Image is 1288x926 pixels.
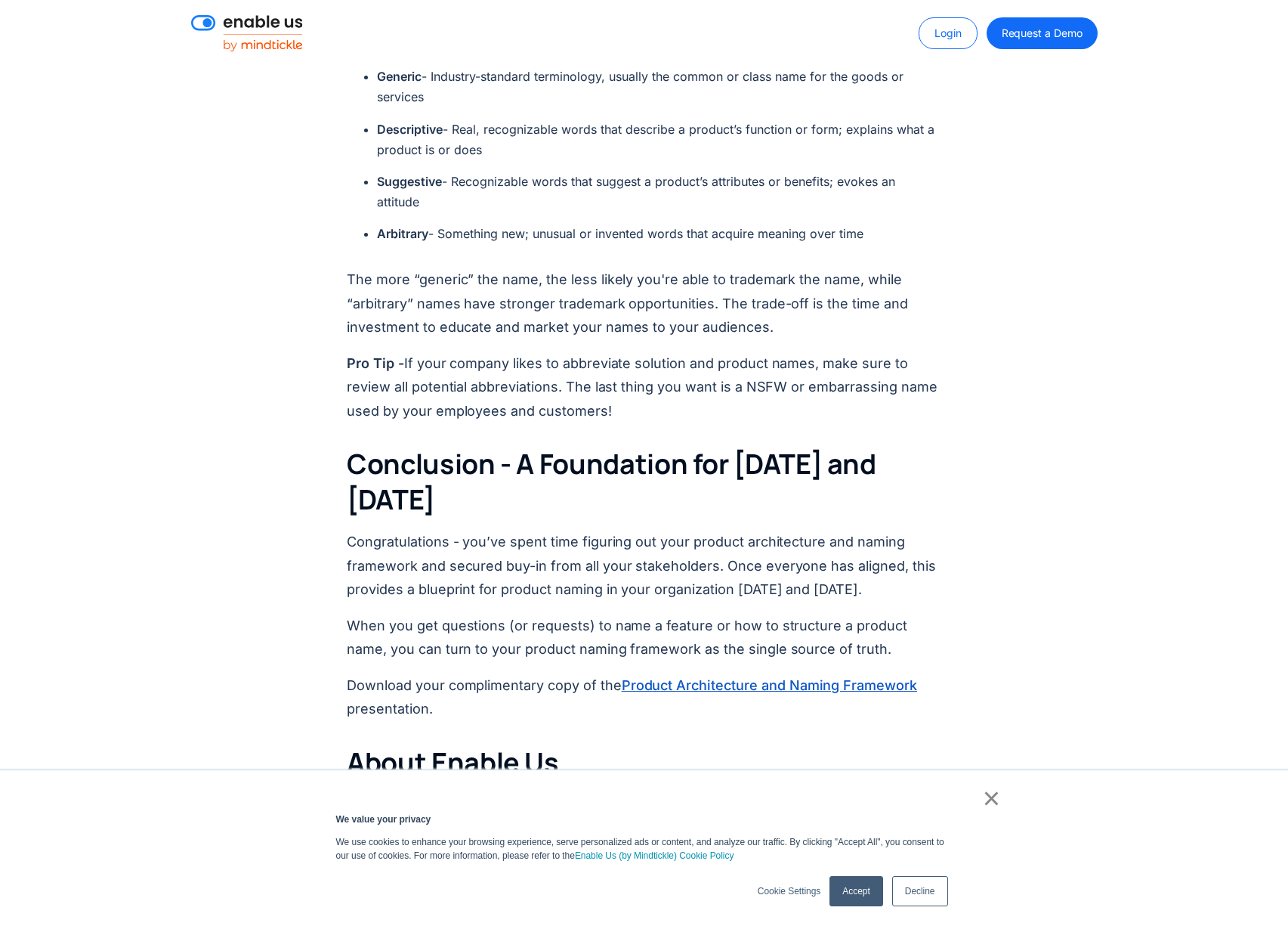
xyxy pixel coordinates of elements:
p: We use cookies to enhance your browsing experience, serve personalized ads or content, and analyz... [336,835,953,863]
p: Download your complimentary copy of the presentation. [347,674,941,721]
p: If your company likes to abbreviate solution and product names, make sure to review all potential... [347,352,941,423]
p: When you get questions (or requests) to name a feature or how to structure a product name, you ca... [347,614,941,661]
a: Enable Us (by Mindtickle) Cookie Policy [575,849,734,863]
a: Cookie Settings [758,884,820,898]
a: Product Architecture and Naming Framework [622,675,917,695]
p: Congratulations - you’ve spent time figuring out your product architecture and naming framework a... [347,530,941,602]
strong: Arbitrary [377,226,428,241]
p: The more “generic” the name, the less likely you're able to trademark the name, while “arbitrary”... [347,268,941,339]
a: Login [919,17,978,49]
strong: Generic [377,69,422,84]
strong: Descriptive [377,122,443,137]
li: - Industry-standard terminology, usually the common or class name for the goods or services [377,67,941,107]
li: - Recognizable words that suggest a product’s attributes or benefits; evokes an attitude [377,172,941,212]
strong: Pro Tip - [347,355,404,371]
h2: About Enable Us [347,745,941,781]
iframe: Qualified Messenger [1219,856,1288,926]
a: × [983,791,1001,805]
a: Request a Demo [987,17,1098,49]
li: - Real, recognizable words that describe a product’s function or form; explains what a product is... [377,119,941,160]
a: Accept [829,876,882,906]
strong: We value your privacy [336,814,431,825]
li: - Something new; unusual or invented words that acquire meaning over time [377,224,941,244]
a: Decline [892,876,948,906]
strong: Suggestive [377,174,442,189]
h2: Conclusion - A Foundation for [DATE] and [DATE] [347,447,941,518]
